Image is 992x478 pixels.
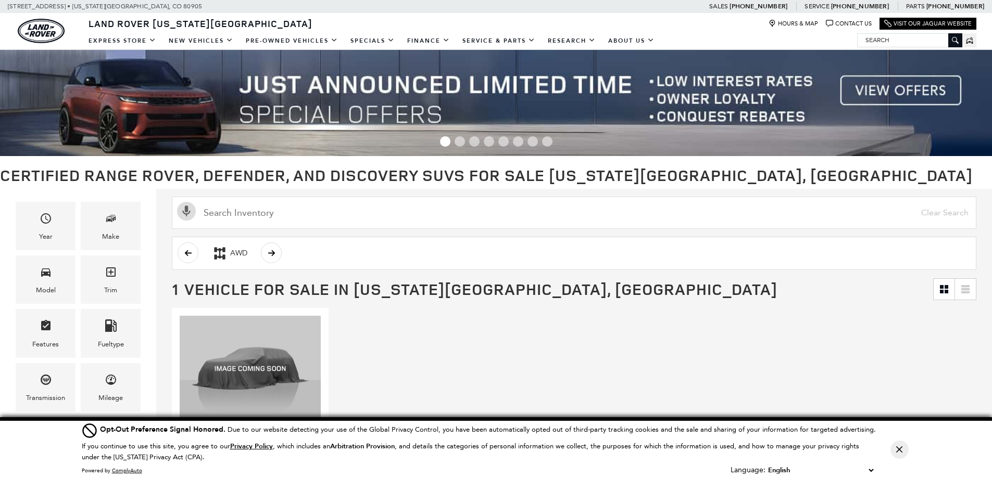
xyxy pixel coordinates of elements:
[40,371,52,392] span: Transmission
[858,34,962,46] input: Search
[230,249,247,258] div: AWD
[81,202,141,250] div: MakeMake
[105,371,117,392] span: Mileage
[16,363,76,411] div: TransmissionTransmission
[40,210,52,231] span: Year
[105,210,117,231] span: Make
[180,316,321,421] img: 2022 LAND ROVER Range Rover Sport Autobiography
[18,19,65,43] img: Land Rover
[230,442,273,451] u: Privacy Policy
[344,32,401,50] a: Specials
[709,3,728,10] span: Sales
[731,467,765,474] div: Language:
[81,417,141,465] div: ColorColor
[528,136,538,147] span: Go to slide 7
[82,32,162,50] a: EXPRESS STORE
[769,20,818,28] a: Hours & Map
[26,392,65,404] div: Transmission
[112,467,142,474] a: ComplyAuto
[105,263,117,285] span: Trim
[105,317,117,338] span: Fueltype
[498,136,509,147] span: Go to slide 5
[98,339,124,350] div: Fueltype
[542,136,552,147] span: Go to slide 8
[89,17,312,30] span: Land Rover [US_STATE][GEOGRAPHIC_DATA]
[212,246,228,261] div: AWD
[456,32,542,50] a: Service & Parts
[805,3,829,10] span: Service
[826,20,872,28] a: Contact Us
[82,17,319,30] a: Land Rover [US_STATE][GEOGRAPHIC_DATA]
[81,309,141,357] div: FueltypeFueltype
[16,255,76,304] div: ModelModel
[206,242,253,264] button: AWDAWD
[16,417,76,465] div: EngineEngine
[230,442,273,450] a: Privacy Policy
[926,2,984,10] a: [PHONE_NUMBER]
[18,19,65,43] a: land-rover
[884,20,972,28] a: Visit Our Jaguar Website
[98,392,123,404] div: Mileage
[330,442,395,451] strong: Arbitration Provision
[440,136,450,147] span: Go to slide 1
[16,202,76,250] div: YearYear
[172,197,976,229] input: Search Inventory
[81,255,141,304] div: TrimTrim
[469,136,480,147] span: Go to slide 3
[261,242,282,263] button: scroll right
[104,285,117,296] div: Trim
[162,32,240,50] a: New Vehicles
[172,278,777,300] span: 1 Vehicle for Sale in [US_STATE][GEOGRAPHIC_DATA], [GEOGRAPHIC_DATA]
[82,32,661,50] nav: Main Navigation
[100,424,876,435] div: Due to our website detecting your use of the Global Privacy Control, you have been automatically ...
[82,468,142,474] div: Powered by
[906,3,925,10] span: Parts
[730,2,787,10] a: [PHONE_NUMBER]
[513,136,523,147] span: Go to slide 6
[39,231,53,242] div: Year
[82,442,859,461] p: If you continue to use this site, you agree to our , which includes an , and details the categori...
[100,424,228,434] span: Opt-Out Preference Signal Honored .
[240,32,344,50] a: Pre-Owned Vehicles
[401,32,456,50] a: Finance
[36,285,56,296] div: Model
[102,231,119,242] div: Make
[177,202,196,221] svg: Click to toggle on voice search
[16,309,76,357] div: FeaturesFeatures
[831,2,889,10] a: [PHONE_NUMBER]
[765,464,876,476] select: Language Select
[890,441,909,459] button: Close Button
[40,317,52,338] span: Features
[484,136,494,147] span: Go to slide 4
[455,136,465,147] span: Go to slide 2
[542,32,602,50] a: Research
[32,339,59,350] div: Features
[81,363,141,411] div: MileageMileage
[178,242,198,263] button: scroll left
[602,32,661,50] a: About Us
[40,263,52,285] span: Model
[8,3,202,10] a: [STREET_ADDRESS] • [US_STATE][GEOGRAPHIC_DATA], CO 80905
